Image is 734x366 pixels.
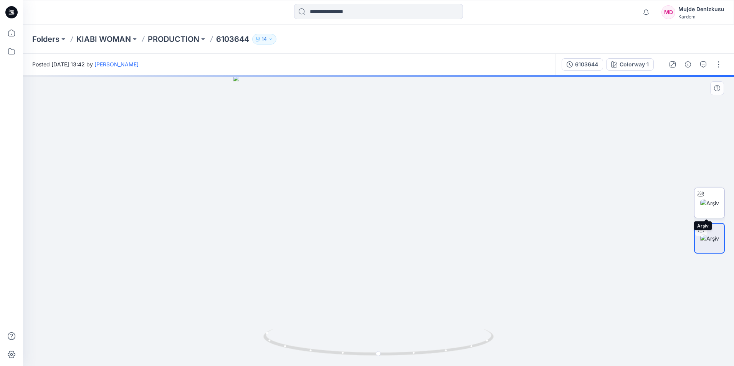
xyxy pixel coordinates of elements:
[148,34,199,45] a: PRODUCTION
[620,60,649,69] div: Colorway 1
[700,199,719,207] img: Arşiv
[661,5,675,19] div: MD
[700,234,719,242] img: Arşiv
[216,34,249,45] p: 6103644
[575,60,598,69] div: 6103644
[606,58,654,71] button: Colorway 1
[678,14,724,20] div: Kardem
[94,61,139,68] a: [PERSON_NAME]
[32,60,139,68] span: Posted [DATE] 13:42 by
[562,58,603,71] button: 6103644
[76,34,131,45] a: KIABI WOMAN
[252,34,276,45] button: 14
[678,5,724,14] div: Mujde Denizkusu
[262,35,267,43] p: 14
[32,34,60,45] a: Folders
[682,58,694,71] button: Details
